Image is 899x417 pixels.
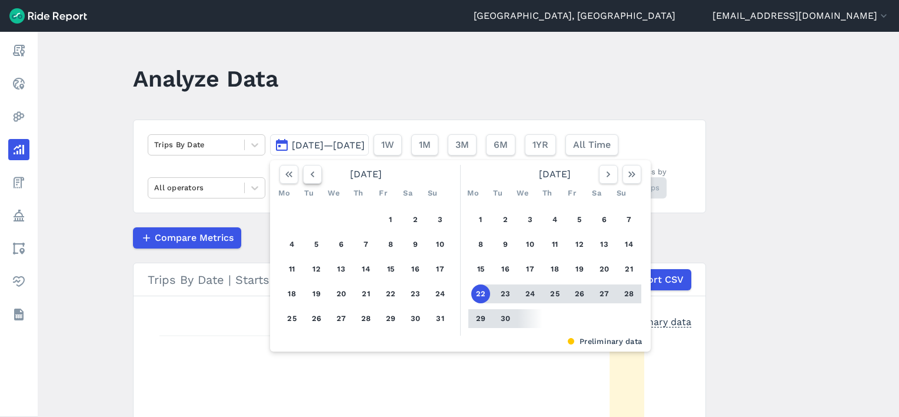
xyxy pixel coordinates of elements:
[513,184,532,203] div: We
[133,227,241,249] button: Compare Metrics
[620,235,638,254] button: 14
[464,165,646,184] div: [DATE]
[381,138,394,152] span: 1W
[620,260,638,279] button: 21
[521,284,540,303] button: 24
[521,235,540,254] button: 10
[275,184,294,203] div: Mo
[307,284,326,303] button: 19
[406,210,425,229] button: 2
[545,260,564,279] button: 18
[8,73,29,94] a: Realtime
[545,235,564,254] button: 11
[324,184,343,203] div: We
[612,184,631,203] div: Su
[431,260,449,279] button: 17
[332,284,351,303] button: 20
[471,309,490,328] button: 29
[8,271,29,292] a: Health
[570,260,589,279] button: 19
[133,62,278,95] h1: Analyze Data
[357,260,375,279] button: 14
[332,260,351,279] button: 13
[332,309,351,328] button: 27
[307,260,326,279] button: 12
[349,184,368,203] div: Th
[521,210,540,229] button: 3
[148,269,691,290] div: Trips By Date | Starts | Streetcar Buffer (0.25 mi)
[562,184,581,203] div: Fr
[521,260,540,279] button: 17
[448,134,477,155] button: 3M
[545,284,564,303] button: 25
[471,235,490,254] button: 8
[538,184,557,203] div: Th
[8,238,29,259] a: Areas
[545,210,564,229] button: 4
[292,140,365,151] span: [DATE]—[DATE]
[307,309,326,328] button: 26
[631,273,684,287] span: Export CSV
[357,235,375,254] button: 7
[570,235,589,254] button: 12
[620,210,638,229] button: 7
[496,260,515,279] button: 16
[381,284,400,303] button: 22
[532,138,548,152] span: 1YR
[8,304,29,325] a: Datasets
[431,284,449,303] button: 24
[474,9,675,23] a: [GEOGRAPHIC_DATA], [GEOGRAPHIC_DATA]
[419,138,431,152] span: 1M
[270,134,369,155] button: [DATE]—[DATE]
[381,260,400,279] button: 15
[423,184,442,203] div: Su
[565,134,618,155] button: All Time
[616,315,691,327] div: Preliminary data
[8,172,29,193] a: Fees
[587,184,606,203] div: Sa
[307,235,326,254] button: 5
[406,284,425,303] button: 23
[595,235,614,254] button: 13
[357,309,375,328] button: 28
[573,138,611,152] span: All Time
[431,235,449,254] button: 10
[595,260,614,279] button: 20
[431,210,449,229] button: 3
[406,309,425,328] button: 30
[525,134,556,155] button: 1YR
[282,235,301,254] button: 4
[570,210,589,229] button: 5
[496,284,515,303] button: 23
[496,210,515,229] button: 2
[9,8,87,24] img: Ride Report
[406,235,425,254] button: 9
[8,106,29,127] a: Heatmaps
[455,138,469,152] span: 3M
[374,184,392,203] div: Fr
[275,165,457,184] div: [DATE]
[406,260,425,279] button: 16
[411,134,438,155] button: 1M
[357,284,375,303] button: 21
[464,184,482,203] div: Mo
[332,235,351,254] button: 6
[595,284,614,303] button: 27
[282,260,301,279] button: 11
[471,210,490,229] button: 1
[496,309,515,328] button: 30
[282,309,301,328] button: 25
[496,235,515,254] button: 9
[381,210,400,229] button: 1
[8,40,29,61] a: Report
[299,184,318,203] div: Tu
[486,134,515,155] button: 6M
[620,284,638,303] button: 28
[431,309,449,328] button: 31
[471,284,490,303] button: 22
[471,260,490,279] button: 15
[595,210,614,229] button: 6
[488,184,507,203] div: Tu
[381,235,400,254] button: 8
[712,9,890,23] button: [EMAIL_ADDRESS][DOMAIN_NAME]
